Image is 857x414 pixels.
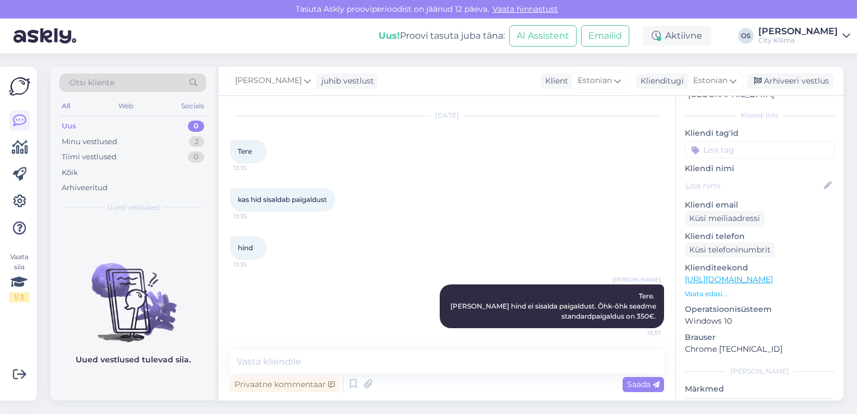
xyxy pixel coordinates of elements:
div: Web [116,99,136,113]
p: Operatsioonisüsteem [685,303,835,315]
p: Chrome [TECHNICAL_ID] [685,343,835,355]
span: 13:37 [619,329,661,337]
div: OS [738,28,754,44]
div: Arhiveeri vestlus [747,73,833,89]
div: Aktiivne [643,26,711,46]
div: Vaata siia [9,252,29,302]
div: Küsi telefoninumbrit [685,242,775,257]
p: Kliendi nimi [685,163,835,174]
p: Kliendi telefon [685,231,835,242]
span: hind [238,243,253,252]
span: kas hid sisaldab paigaldust [238,195,327,204]
div: 1 / 3 [9,292,29,302]
p: Märkmed [685,383,835,395]
span: [PERSON_NAME] [612,275,661,284]
div: 0 [188,151,204,163]
input: Lisa tag [685,141,835,158]
img: No chats [50,243,215,344]
span: Otsi kliente [70,77,114,89]
img: Askly Logo [9,76,30,97]
p: Uued vestlused tulevad siia. [76,354,191,366]
span: 13:35 [233,212,275,220]
div: [PERSON_NAME] [758,27,838,36]
div: [DATE] [230,111,664,121]
span: Tere. [PERSON_NAME] hind ei sisalda paigaldust. Õhk-õhk seadme standardpaigaldus on 350€. [450,292,658,320]
div: Privaatne kommentaar [230,377,339,392]
div: Socials [179,99,206,113]
p: Kliendi email [685,199,835,211]
div: Kliendi info [685,111,835,121]
span: Uued vestlused [107,203,159,213]
a: [URL][DOMAIN_NAME] [685,274,773,284]
div: Minu vestlused [62,136,117,148]
span: Estonian [693,75,727,87]
div: All [59,99,72,113]
span: 13:35 [233,260,275,269]
button: Emailid [581,25,629,47]
span: Estonian [578,75,612,87]
div: Proovi tasuta juba täna: [379,29,505,43]
div: [PERSON_NAME] [685,366,835,376]
div: Arhiveeritud [62,182,108,194]
span: Tere [238,147,252,155]
div: Uus [62,121,76,132]
div: Kõik [62,167,78,178]
span: [PERSON_NAME] [235,75,302,87]
span: 13:35 [233,164,275,172]
p: Vaata edasi ... [685,289,835,299]
a: [PERSON_NAME]City Kliima [758,27,850,45]
div: 0 [188,121,204,132]
div: juhib vestlust [317,75,374,87]
div: Klienditugi [636,75,684,87]
p: Kliendi tag'id [685,127,835,139]
div: Tiimi vestlused [62,151,117,163]
span: Saada [627,379,660,389]
div: Küsi meiliaadressi [685,211,764,226]
p: Klienditeekond [685,262,835,274]
div: Klient [541,75,568,87]
p: Brauser [685,332,835,343]
a: Vaata hinnastust [489,4,561,14]
input: Lisa nimi [685,180,822,192]
b: Uus! [379,30,400,41]
div: 2 [189,136,204,148]
div: City Kliima [758,36,838,45]
button: AI Assistent [509,25,577,47]
p: Windows 10 [685,315,835,327]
